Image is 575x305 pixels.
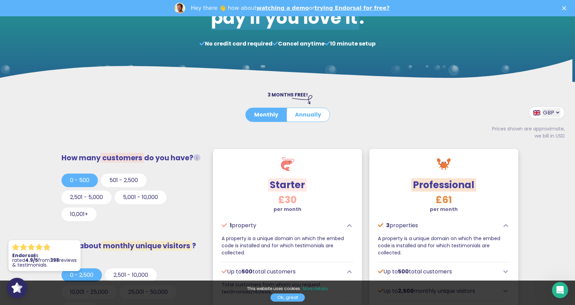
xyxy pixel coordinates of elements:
[314,5,389,11] a: trying Endorsal for free?
[246,108,287,122] button: Monthly
[222,235,353,256] p: A property is a unique domain on which the embed code is installed and for which testimonials are...
[430,206,458,213] strong: per month
[292,95,312,104] img: arrow-right-down.svg
[436,193,452,207] span: £61
[271,293,305,302] a: Ok, great
[411,178,476,192] span: Professional
[62,174,98,187] button: 0 - 500
[378,235,510,256] p: A property is a unique domain on which the embed code is installed and for which testimonials are...
[62,241,201,257] h3: How about ?
[562,6,569,10] div: Close
[230,221,232,229] span: 1
[274,206,301,213] strong: per month
[378,268,500,276] p: Up to total customers
[12,252,35,259] strong: Endorsal
[436,125,565,140] p: Prices shown are approximate, we bill in USD
[50,257,59,264] strong: 398
[398,268,409,275] span: 500
[193,154,201,161] i: Total customers from whom you request testimonials/reviews.
[437,157,451,171] img: crab.svg
[286,108,330,122] button: Annually
[267,91,308,98] span: 3 MONTHS FREE!
[222,268,343,276] p: Up to total customers
[7,286,568,292] p: This website uses cookies.
[62,191,111,204] button: 2,501 - 5,000
[62,208,97,221] button: 10,001+
[62,268,102,282] button: 0 - 2,500
[242,268,252,275] span: 500
[191,5,389,12] div: Hey there 👋 how about or
[378,221,500,230] p: properties
[278,193,297,207] span: £30
[12,253,77,267] p: is rated from reviews & testimonials.
[268,178,307,192] span: Starter
[101,241,192,251] span: monthly unique visitors
[62,154,201,162] h3: How many do you have?
[303,286,328,292] a: More details
[222,221,343,230] p: property
[552,282,568,298] iframe: Intercom live chat
[386,221,389,229] span: 3
[101,153,144,163] span: customers
[101,174,146,187] button: 501 - 2,500
[25,257,38,264] strong: 4.9/5
[257,5,309,11] a: watching a demo
[115,191,167,204] button: 5,001 - 10,000
[136,40,440,48] p: No credit card required Cancel anytime 10 minute setup
[281,157,294,171] img: shrimp.svg
[174,3,185,14] img: Profile image for Dean
[105,268,157,282] button: 2,501 - 10,000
